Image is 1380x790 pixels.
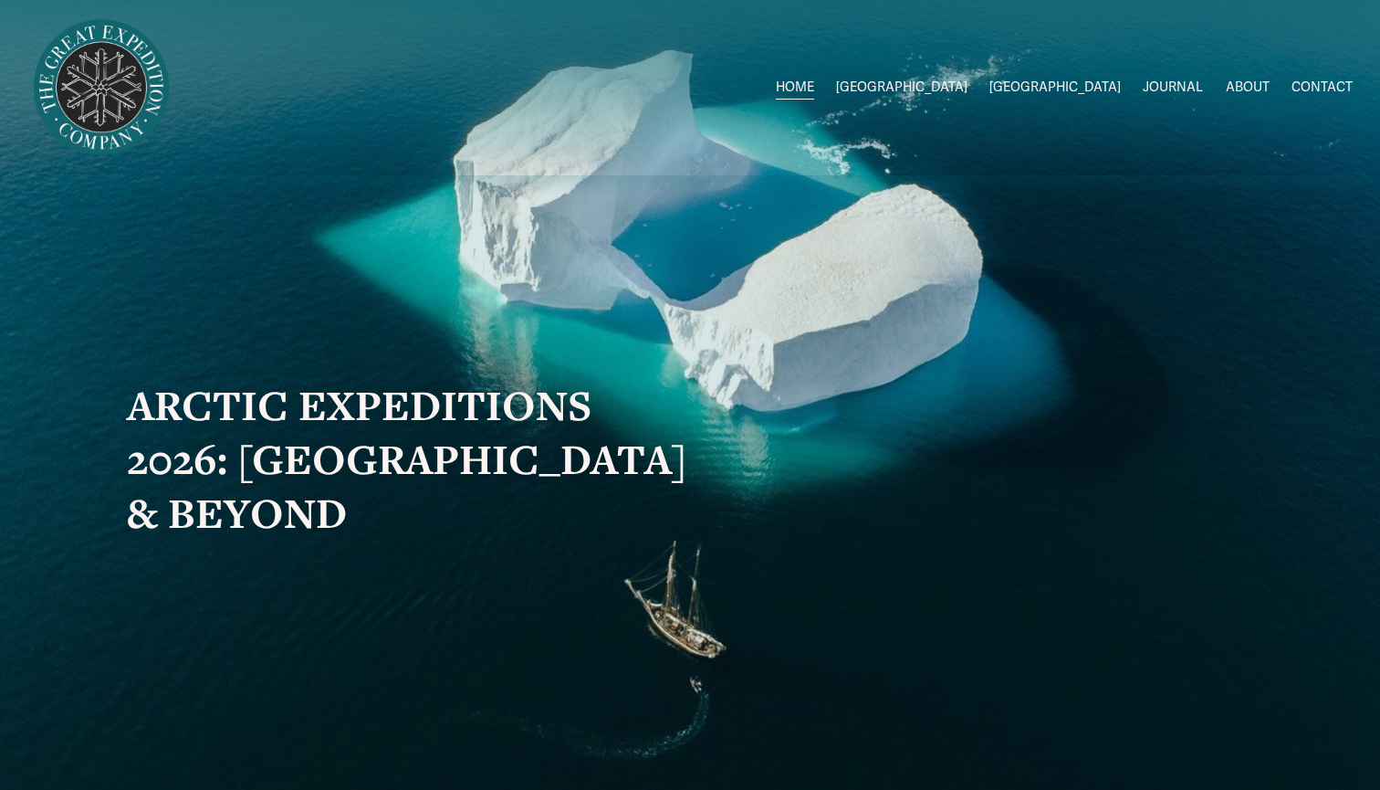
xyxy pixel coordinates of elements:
[1226,75,1270,101] a: ABOUT
[836,76,967,100] span: [GEOGRAPHIC_DATA]
[989,75,1121,101] a: folder dropdown
[1291,75,1353,101] a: CONTACT
[1143,75,1203,101] a: JOURNAL
[836,75,967,101] a: folder dropdown
[776,75,814,101] a: HOME
[127,377,697,541] strong: ARCTIC EXPEDITIONS 2026: [GEOGRAPHIC_DATA] & BEYOND
[27,14,175,162] img: Arctic Expeditions
[989,76,1121,100] span: [GEOGRAPHIC_DATA]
